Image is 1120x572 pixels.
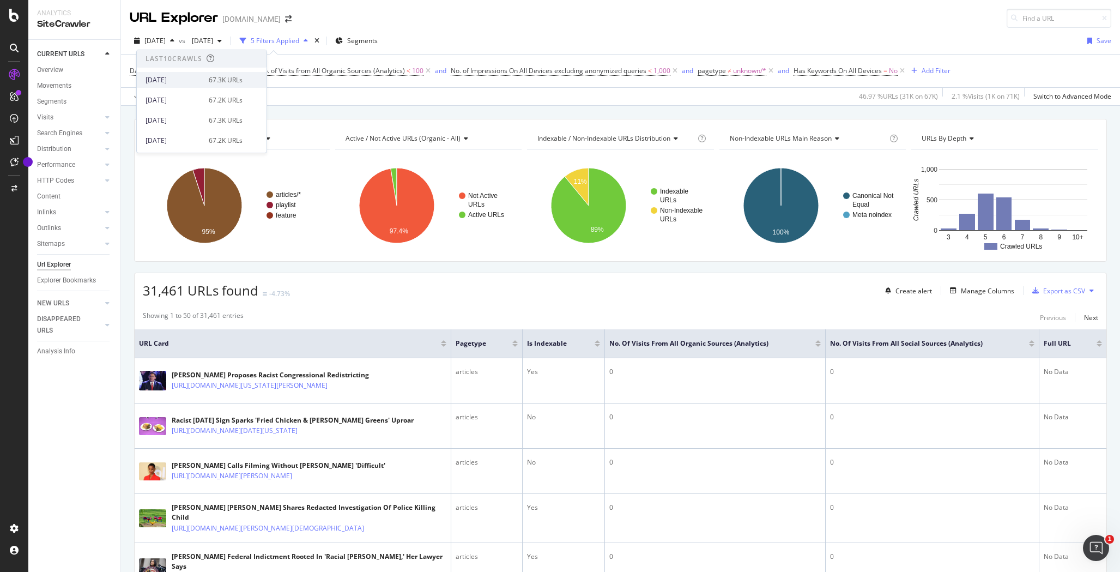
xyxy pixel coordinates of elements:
div: Tooltip anchor [23,157,33,167]
a: [URL][DOMAIN_NAME][DATE][US_STATE] [172,425,298,436]
div: Content [37,191,60,202]
div: No Data [1044,412,1102,422]
div: articles [456,457,518,467]
text: 89% [591,226,604,233]
div: 0 [609,412,821,422]
text: 10+ [1073,233,1083,241]
span: < [407,66,410,75]
div: articles [456,552,518,562]
div: [PERSON_NAME] Proposes Racist Congressional Redistricting [172,370,375,380]
a: Outlinks [37,222,102,234]
span: Active / Not Active URLs (organic - all) [346,134,461,143]
div: Outlinks [37,222,61,234]
div: Previous [1040,313,1066,322]
div: No Data [1044,367,1102,377]
div: Yes [527,503,600,513]
span: 2025 Jul. 27th [144,36,166,45]
button: Save [1083,32,1111,50]
span: Indexable / Non-Indexable URLs distribution [537,134,670,143]
text: 11% [574,178,587,185]
button: and [435,65,446,76]
div: [PERSON_NAME] [PERSON_NAME] Shares Redacted Investigation Of Police Killing Child [172,503,446,522]
text: Non-Indexable [660,207,703,214]
span: pagetype [456,339,496,348]
div: A chart. [527,158,714,253]
button: Manage Columns [946,284,1014,297]
a: Segments [37,96,113,107]
text: Meta noindex [852,211,892,219]
span: No. of Impressions On All Devices excluding anonymized queries [451,66,646,75]
span: 1 [1105,535,1114,544]
text: URLs [468,201,485,208]
div: Url Explorer [37,259,71,270]
span: Segments [347,36,378,45]
span: Non-Indexable URLs Main Reason [730,134,832,143]
div: Last 10 Crawls [146,54,202,63]
a: Search Engines [37,128,102,139]
div: Analytics [37,9,112,18]
div: 0 [830,457,1034,467]
button: Previous [1040,311,1066,324]
button: Segments [331,32,382,50]
span: URLs by Depth [922,134,966,143]
div: 2.1 % Visits ( 1K on 71K ) [952,92,1020,101]
iframe: Intercom live chat [1083,535,1109,561]
div: Analysis Info [37,346,75,357]
div: articles [456,503,518,513]
div: NEW URLS [37,298,69,309]
div: arrow-right-arrow-left [285,15,292,23]
text: Crawled URLs [913,179,921,221]
div: A chart. [143,158,330,253]
div: SiteCrawler [37,18,112,31]
a: [URL][DOMAIN_NAME][PERSON_NAME][DEMOGRAPHIC_DATA] [172,523,364,534]
div: No [527,457,600,467]
div: Manage Columns [961,286,1014,296]
div: Racist [DATE] Sign Sparks 'Fried Chicken & [PERSON_NAME] Greens' Uproar [172,416,414,425]
div: articles [456,367,518,377]
div: Next [1084,313,1098,322]
div: 0 [830,412,1034,422]
img: main image [139,462,166,480]
svg: A chart. [911,158,1097,253]
div: Switch to Advanced Mode [1033,92,1111,101]
div: [DATE] [146,116,202,125]
svg: A chart. [719,158,906,253]
text: 7 [1021,233,1025,241]
div: [DATE] [146,136,202,146]
span: No. of Visits from All Social Sources (Analytics) [830,339,1012,348]
div: 46.97 % URLs ( 31K on 67K ) [859,92,938,101]
button: 5 Filters Applied [235,32,312,50]
span: Is Indexable [527,339,578,348]
text: 500 [927,196,937,204]
div: Showing 1 to 50 of 31,461 entries [143,311,244,324]
div: No Data [1044,552,1102,562]
span: No. of Visits from All Organic Sources (Analytics) [259,66,405,75]
div: Overview [37,64,63,76]
button: Create alert [881,282,932,299]
div: 0 [609,457,821,467]
span: pagetype [698,66,726,75]
text: 3 [947,233,951,241]
div: CURRENT URLS [37,49,84,60]
text: 97.4% [389,227,408,235]
button: [DATE] [187,32,226,50]
div: and [435,66,446,75]
div: Search Engines [37,128,82,139]
div: Distribution [37,143,71,155]
div: Movements [37,80,71,92]
div: [DATE] [146,95,202,105]
svg: A chart. [335,158,522,253]
div: 0 [609,503,821,513]
span: 31,461 URLs found [143,281,258,299]
a: Movements [37,80,113,92]
text: Not Active [468,192,498,200]
div: 0 [609,367,821,377]
div: 67.2K URLs [209,95,243,105]
text: URLs [660,196,676,204]
input: Find a URL [1007,9,1111,28]
div: Visits [37,112,53,123]
a: [URL][DOMAIN_NAME][US_STATE][PERSON_NAME] [172,380,328,391]
span: 100 [412,63,423,79]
